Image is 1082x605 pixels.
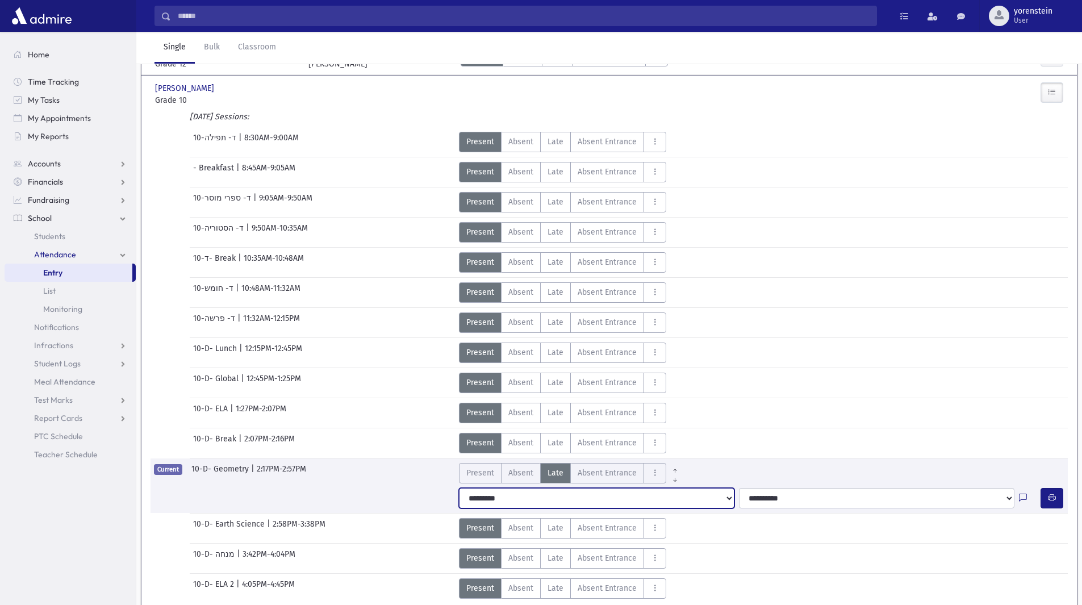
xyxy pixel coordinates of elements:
span: | [239,433,244,453]
span: 10-D- Break [193,433,239,453]
a: My Appointments [5,109,136,127]
span: 10-D- Lunch [193,343,239,363]
span: 10-D- מנחה [193,548,237,569]
span: [PERSON_NAME] [155,82,216,94]
a: List [5,282,136,300]
span: Absent Entrance [578,316,637,328]
img: AdmirePro [9,5,74,27]
span: Absent Entrance [578,522,637,534]
span: Student Logs [34,358,81,369]
span: yorenstein [1014,7,1052,16]
div: AttTypes [459,132,666,152]
span: 12:45PM-1:25PM [247,373,301,393]
span: 10:35AM-10:48AM [244,252,304,273]
span: 2:58PM-3:38PM [273,518,325,539]
span: 10-ד- פרשה [193,312,237,333]
span: My Tasks [28,95,60,105]
a: Classroom [229,32,285,64]
a: Time Tracking [5,73,136,91]
span: Absent Entrance [578,286,637,298]
div: AttTypes [459,343,666,363]
span: Current [154,464,182,475]
span: 10-ד- ספרי מוסר [193,192,253,212]
span: School [28,213,52,223]
a: School [5,209,136,227]
div: AttTypes [459,162,666,182]
span: Absent [508,467,533,479]
div: AttTypes [459,222,666,243]
span: Late [548,316,563,328]
span: Notifications [34,322,79,332]
span: Late [548,136,563,148]
a: PTC Schedule [5,427,136,445]
span: Absent [508,226,533,238]
span: Present [466,467,494,479]
div: AttTypes [459,312,666,333]
a: My Reports [5,127,136,145]
div: AttTypes [459,578,666,599]
span: | [236,162,242,182]
span: Present [466,256,494,268]
span: Late [548,467,563,479]
span: Absent Entrance [578,377,637,389]
a: Single [154,32,195,64]
span: Present [466,552,494,564]
span: Present [466,286,494,298]
a: Students [5,227,136,245]
span: Monitoring [43,304,82,314]
span: | [251,463,257,483]
span: Absent Entrance [578,347,637,358]
a: Accounts [5,155,136,173]
span: User [1014,16,1052,25]
a: Financials [5,173,136,191]
span: Late [548,196,563,208]
a: Notifications [5,318,136,336]
span: Infractions [34,340,73,351]
a: Home [5,45,136,64]
span: Absent Entrance [578,136,637,148]
span: | [253,192,259,212]
span: 10-D- Earth Science [193,518,267,539]
span: Late [548,582,563,594]
span: | [267,518,273,539]
span: Late [548,166,563,178]
span: Teacher Schedule [34,449,98,460]
span: Absent [508,256,533,268]
i: [DATE] Sessions: [190,112,249,122]
span: Absent Entrance [578,226,637,238]
span: 10-ד- תפילה [193,132,239,152]
span: | [230,403,236,423]
span: Present [466,316,494,328]
span: 10:48AM-11:32AM [241,282,300,303]
input: Search [171,6,876,26]
span: Entry [43,268,62,278]
span: 10-D- Geometry [191,463,251,483]
span: Absent Entrance [578,437,637,449]
span: Time Tracking [28,77,79,87]
span: Meal Attendance [34,377,95,387]
span: 1:27PM-2:07PM [236,403,286,423]
span: - Breakfast [193,162,236,182]
div: AttTypes [459,373,666,393]
div: AttTypes [459,403,666,423]
span: 10-D- ELA 2 [193,578,236,599]
a: Student Logs [5,354,136,373]
span: Absent Entrance [578,166,637,178]
span: Late [548,407,563,419]
span: Absent Entrance [578,552,637,564]
span: Present [466,166,494,178]
span: Late [548,226,563,238]
div: AttTypes [459,192,666,212]
a: All Prior [666,463,684,472]
span: 10-ד- הסטוריה [193,222,246,243]
span: Absent [508,552,533,564]
span: Late [548,377,563,389]
span: Present [466,377,494,389]
div: AttTypes [459,548,666,569]
span: Absent Entrance [578,256,637,268]
span: Present [466,196,494,208]
span: Absent [508,196,533,208]
span: 10-D- ELA [193,403,230,423]
span: Absent [508,166,533,178]
span: Financials [28,177,63,187]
